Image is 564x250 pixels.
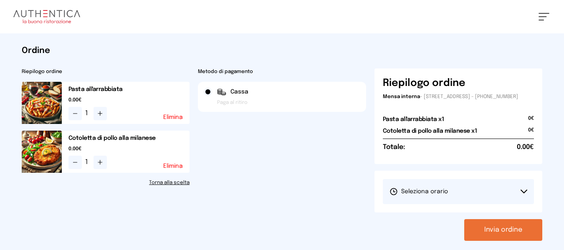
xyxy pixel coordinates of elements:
[85,157,90,167] span: 1
[22,82,62,124] img: media
[85,109,90,119] span: 1
[68,134,190,142] h2: Cotoletta di pollo alla milanese
[68,85,190,93] h2: Pasta all'arrabbiata
[389,187,448,196] span: Seleziona orario
[383,115,444,124] h2: Pasta all'arrabbiata x1
[383,77,465,90] h6: Riepilogo ordine
[163,163,183,169] button: Elimina
[22,179,190,186] a: Torna alla scelta
[528,127,534,139] span: 0€
[464,219,542,241] button: Invia ordine
[383,93,534,100] p: - [STREET_ADDRESS] - [PHONE_NUMBER]
[383,142,405,152] h6: Totale:
[383,127,477,135] h2: Cotoletta di pollo alla milanese x1
[163,114,183,120] button: Elimina
[383,94,420,99] span: Mensa interna
[22,131,62,173] img: media
[198,68,366,75] h2: Metodo di pagamento
[22,45,543,57] h1: Ordine
[217,99,248,106] span: Paga al ritiro
[22,68,190,75] h2: Riepilogo ordine
[230,88,248,96] span: Cassa
[13,10,80,23] img: logo.8f33a47.png
[68,97,190,104] span: 0.00€
[528,115,534,127] span: 0€
[68,146,190,152] span: 0.00€
[383,179,534,204] button: Seleziona orario
[517,142,534,152] span: 0.00€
